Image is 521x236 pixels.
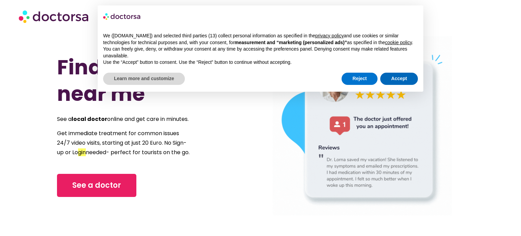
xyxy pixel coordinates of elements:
span: See a doctor [72,180,121,191]
p: See a online and get care in minutes. [57,114,191,124]
a: See a doctor [57,174,136,197]
img: logo [103,11,141,22]
p: We ([DOMAIN_NAME]) and selected third parties (13) collect personal information as specified in t... [103,33,418,46]
h1: Find a Doctor near me [57,54,236,107]
img: doctor in Barcelona Spain [273,36,452,215]
a: privacy policy [315,33,344,38]
em: gin [78,148,86,156]
p: You can freely give, deny, or withdraw your consent at any time by accessing the preferences pane... [103,46,418,59]
strong: local doctor [72,115,107,123]
button: Learn more and customize [103,73,185,85]
p: Use the “Accept” button to consent. Use the “Reject” button to continue without accepting. [103,59,418,66]
button: Reject [342,73,378,85]
button: Accept [380,73,418,85]
strong: measurement and “marketing (personalized ads)” [235,40,347,45]
span: Get immediate treatment for common issues 24/7 video visits, starting at just 20 Euro. No Sign-up... [57,129,190,156]
a: cookie policy [385,40,412,45]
